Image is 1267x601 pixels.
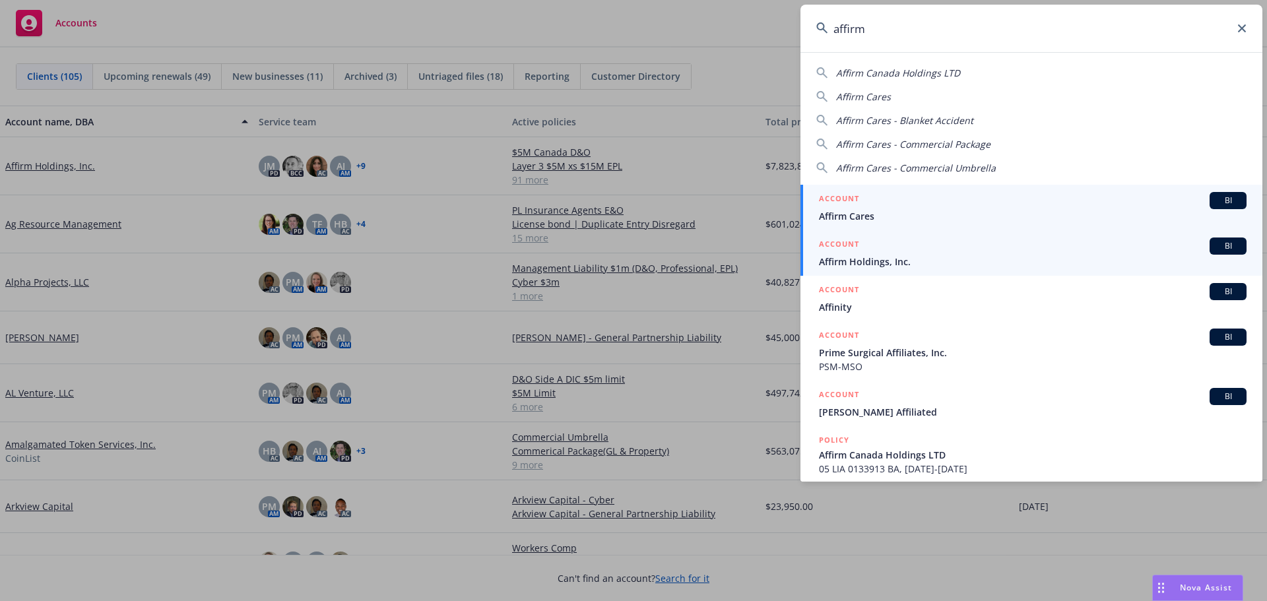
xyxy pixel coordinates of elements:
[819,192,859,208] h5: ACCOUNT
[819,237,859,253] h5: ACCOUNT
[800,426,1262,483] a: POLICYAffirm Canada Holdings LTD05 LIA 0133913 BA, [DATE]-[DATE]
[819,346,1247,360] span: Prime Surgical Affiliates, Inc.
[819,329,859,344] h5: ACCOUNT
[1215,391,1241,402] span: BI
[1215,195,1241,206] span: BI
[819,255,1247,269] span: Affirm Holdings, Inc.
[819,209,1247,223] span: Affirm Cares
[1152,575,1243,601] button: Nova Assist
[800,185,1262,230] a: ACCOUNTBIAffirm Cares
[800,276,1262,321] a: ACCOUNTBIAffinity
[800,381,1262,426] a: ACCOUNTBI[PERSON_NAME] Affiliated
[836,114,973,127] span: Affirm Cares - Blanket Accident
[836,90,891,103] span: Affirm Cares
[836,67,960,79] span: Affirm Canada Holdings LTD
[819,462,1247,476] span: 05 LIA 0133913 BA, [DATE]-[DATE]
[800,321,1262,381] a: ACCOUNTBIPrime Surgical Affiliates, Inc.PSM-MSO
[1180,582,1232,593] span: Nova Assist
[819,360,1247,373] span: PSM-MSO
[819,388,859,404] h5: ACCOUNT
[1215,240,1241,252] span: BI
[1215,286,1241,298] span: BI
[800,230,1262,276] a: ACCOUNTBIAffirm Holdings, Inc.
[1153,575,1169,600] div: Drag to move
[819,300,1247,314] span: Affinity
[800,5,1262,52] input: Search...
[1215,331,1241,343] span: BI
[819,405,1247,419] span: [PERSON_NAME] Affiliated
[819,448,1247,462] span: Affirm Canada Holdings LTD
[819,283,859,299] h5: ACCOUNT
[836,138,991,150] span: Affirm Cares - Commercial Package
[819,433,849,447] h5: POLICY
[836,162,996,174] span: Affirm Cares - Commercial Umbrella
